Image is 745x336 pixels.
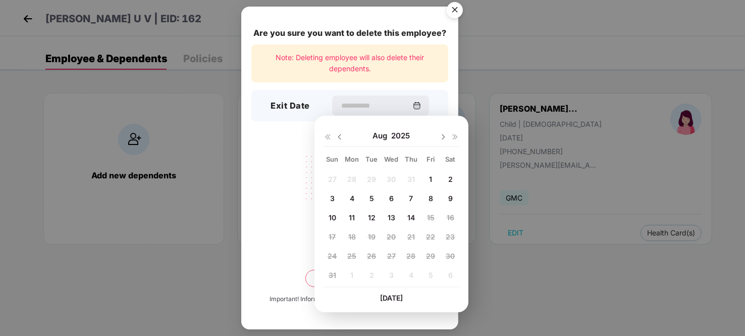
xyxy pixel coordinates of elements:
span: 9 [448,194,453,203]
span: 13 [388,213,395,222]
span: 2 [448,175,453,183]
img: svg+xml;base64,PHN2ZyBpZD0iRHJvcGRvd24tMzJ4MzIiIHhtbG5zPSJodHRwOi8vd3d3LnczLm9yZy8yMDAwL3N2ZyIgd2... [336,133,344,141]
div: Important! Information once deleted, can’t be recovered. [270,295,430,304]
span: [DATE] [380,294,403,302]
div: Thu [402,155,420,164]
div: Fri [422,155,440,164]
img: svg+xml;base64,PHN2ZyBpZD0iQ2FsZW5kYXItMzJ4MzIiIHhtbG5zPSJodHRwOi8vd3d3LnczLm9yZy8yMDAwL3N2ZyIgd2... [413,102,421,110]
span: 1 [429,175,432,183]
div: Mon [343,155,361,164]
span: 7 [409,194,413,203]
span: 6 [389,194,394,203]
img: svg+xml;base64,PHN2ZyBpZD0iRHJvcGRvd24tMzJ4MzIiIHhtbG5zPSJodHRwOi8vd3d3LnczLm9yZy8yMDAwL3N2ZyIgd2... [439,133,447,141]
span: 14 [407,213,415,222]
span: Aug [373,131,391,141]
span: 8 [429,194,433,203]
img: svg+xml;base64,PHN2ZyB4bWxucz0iaHR0cDovL3d3dy53My5vcmcvMjAwMC9zdmciIHdpZHRoPSIxNiIgaGVpZ2h0PSIxNi... [451,133,459,141]
span: 3 [330,194,335,203]
div: Are you sure you want to delete this employee? [251,27,448,39]
span: 5 [369,194,374,203]
div: Note: Deleting employee will also delete their dependents. [251,44,448,82]
div: Sat [442,155,459,164]
h3: Exit Date [271,100,310,113]
span: 11 [349,213,355,222]
div: Tue [363,155,381,164]
span: 4 [350,194,354,203]
div: Wed [383,155,400,164]
span: 10 [329,213,336,222]
span: 12 [368,213,376,222]
img: svg+xml;base64,PHN2ZyB4bWxucz0iaHR0cDovL3d3dy53My5vcmcvMjAwMC9zdmciIHdpZHRoPSIxNiIgaGVpZ2h0PSIxNi... [324,133,332,141]
img: svg+xml;base64,PHN2ZyB4bWxucz0iaHR0cDovL3d3dy53My5vcmcvMjAwMC9zdmciIHdpZHRoPSIyMjQiIGhlaWdodD0iMT... [293,150,406,228]
span: 2025 [391,131,410,141]
button: Delete permanently [305,270,394,287]
div: Sun [324,155,341,164]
